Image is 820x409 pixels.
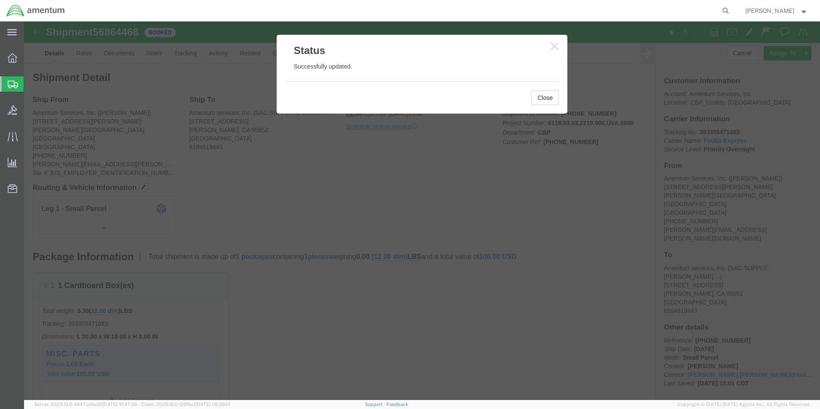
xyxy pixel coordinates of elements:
[196,402,230,407] span: [DATE] 09:39:01
[678,401,810,408] span: Copyright © [DATE]-[DATE] Agistix Inc., All Rights Reserved
[34,402,137,407] span: Server: 2025.19.0-d447cefac8f
[24,21,820,400] iframe: FS Legacy Container
[365,402,386,407] a: Support
[745,6,794,15] span: Valentin Ortega
[102,402,137,407] span: [DATE] 10:47:06
[6,4,65,17] img: logo
[745,6,808,16] button: [PERSON_NAME]
[141,402,230,407] span: Client: 2025.19.0-129fbcf
[386,402,408,407] a: Feedback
